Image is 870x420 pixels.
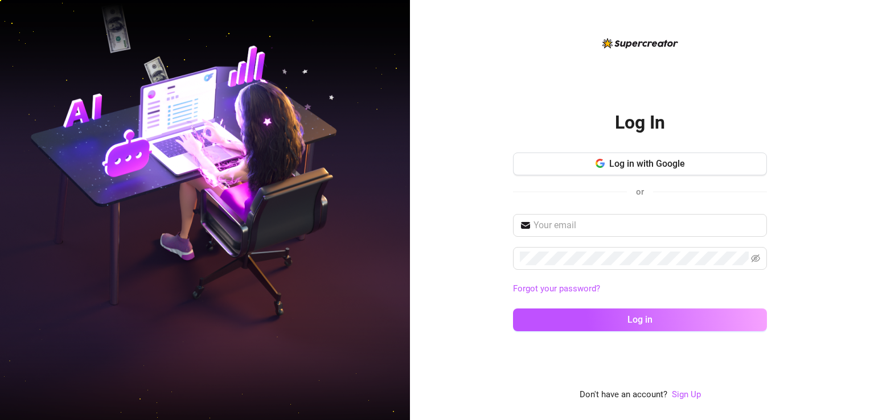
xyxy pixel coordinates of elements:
input: Your email [534,219,760,232]
a: Sign Up [672,389,701,400]
span: eye-invisible [751,254,760,263]
span: Log in with Google [609,158,685,169]
img: logo-BBDzfeDw.svg [602,38,678,48]
a: Forgot your password? [513,282,767,296]
button: Log in with Google [513,153,767,175]
span: Log in [627,314,652,325]
a: Forgot your password? [513,283,600,294]
span: Don't have an account? [580,388,667,402]
a: Sign Up [672,388,701,402]
span: or [636,187,644,197]
button: Log in [513,308,767,331]
h2: Log In [615,111,665,134]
